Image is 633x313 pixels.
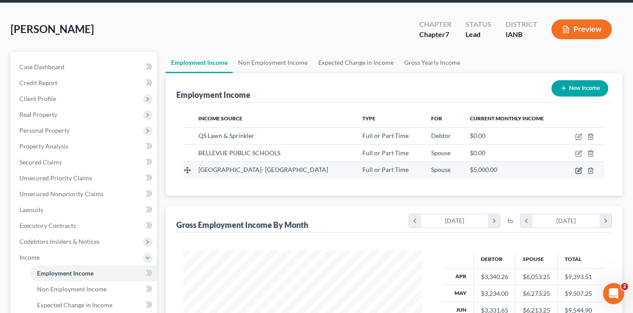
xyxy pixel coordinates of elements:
[362,115,376,122] span: Type
[19,127,70,134] span: Personal Property
[19,253,40,261] span: Income
[233,52,313,73] a: Non Employment Income
[198,115,242,122] span: Income Source
[507,216,513,225] span: to
[470,166,497,173] span: $5,000.00
[12,218,157,234] a: Executory Contracts
[409,214,421,227] i: chevron_left
[488,214,500,227] i: chevron_right
[521,214,532,227] i: chevron_left
[30,297,157,313] a: Expected Change in Income
[442,268,474,285] th: Apr
[198,166,328,173] span: [GEOGRAPHIC_DATA]- [GEOGRAPHIC_DATA]
[19,142,68,150] span: Property Analysis
[473,250,515,268] th: Debtor
[19,95,56,102] span: Client Profile
[19,206,43,213] span: Lawsuits
[465,19,492,30] div: Status
[506,30,537,40] div: IANB
[176,220,308,230] div: Gross Employment Income By Month
[362,132,409,139] span: Full or Part Time
[11,22,94,35] span: [PERSON_NAME]
[37,285,107,293] span: Non Employment Income
[19,238,100,245] span: Codebtors Insiders & Notices
[557,285,603,302] td: $9,507.25
[470,115,544,122] span: Current Monthly Income
[481,272,508,281] div: $3,340.26
[37,269,93,277] span: Employment Income
[19,158,62,166] span: Secured Claims
[19,63,64,71] span: Case Dashboard
[470,149,485,156] span: $0.00
[30,265,157,281] a: Employment Income
[12,59,157,75] a: Case Dashboard
[523,289,550,298] div: $6,273.25
[515,250,557,268] th: Spouse
[198,149,280,156] span: BELLEVUE PUBLIC SCHOOLS
[12,75,157,91] a: Credit Report
[470,132,485,139] span: $0.00
[19,222,76,229] span: Executory Contracts
[431,132,451,139] span: Debtor
[419,19,451,30] div: Chapter
[176,89,250,100] div: Employment Income
[19,190,104,197] span: Unsecured Nonpriority Claims
[481,289,508,298] div: $3,234.00
[37,301,112,309] span: Expected Change in Income
[198,132,254,139] span: QS Lawn & Sprinkler
[557,268,603,285] td: $9,393.51
[599,214,611,227] i: chevron_right
[551,19,612,39] button: Preview
[30,281,157,297] a: Non Employment Income
[431,149,451,156] span: Spouse
[551,80,608,97] button: New Income
[621,283,628,290] span: 2
[523,272,550,281] div: $6,053.25
[557,250,603,268] th: Total
[12,170,157,186] a: Unsecured Priority Claims
[19,174,92,182] span: Unsecured Priority Claims
[12,202,157,218] a: Lawsuits
[532,214,600,227] div: [DATE]
[19,111,57,118] span: Real Property
[421,214,488,227] div: [DATE]
[362,149,409,156] span: Full or Part Time
[12,154,157,170] a: Secured Claims
[19,79,57,86] span: Credit Report
[166,52,233,73] a: Employment Income
[399,52,465,73] a: Gross Yearly Income
[313,52,399,73] a: Expected Change in Income
[445,30,449,38] span: 7
[506,19,537,30] div: District
[465,30,492,40] div: Lead
[442,285,474,302] th: May
[419,30,451,40] div: Chapter
[12,138,157,154] a: Property Analysis
[603,283,624,304] iframe: Intercom live chat
[431,166,451,173] span: Spouse
[12,186,157,202] a: Unsecured Nonpriority Claims
[362,166,409,173] span: Full or Part Time
[431,115,442,122] span: For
